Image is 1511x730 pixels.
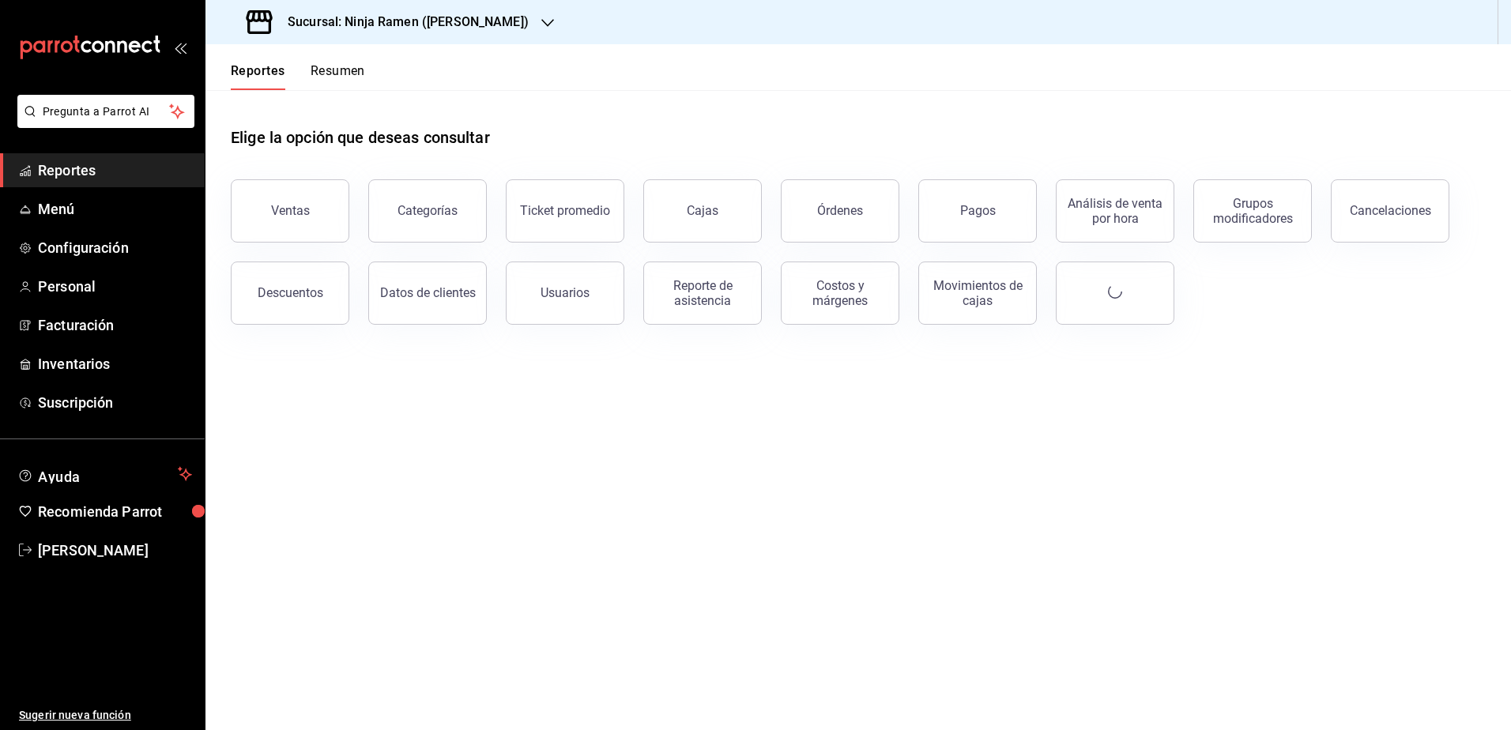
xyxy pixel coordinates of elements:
button: Costos y márgenes [781,262,899,325]
span: Ayuda [38,465,171,484]
button: Categorías [368,179,487,243]
button: Órdenes [781,179,899,243]
span: Pregunta a Parrot AI [43,103,170,120]
button: Datos de clientes [368,262,487,325]
div: Descuentos [258,285,323,300]
button: Grupos modificadores [1193,179,1312,243]
div: Ticket promedio [520,203,610,218]
div: Análisis de venta por hora [1066,196,1164,226]
div: Reporte de asistencia [654,278,752,308]
span: Suscripción [38,392,192,413]
div: navigation tabs [231,63,365,90]
button: open_drawer_menu [174,41,187,54]
button: Reportes [231,63,285,90]
div: Pagos [960,203,996,218]
span: Personal [38,276,192,297]
h1: Elige la opción que deseas consultar [231,126,490,149]
div: Cajas [687,203,718,218]
span: Facturación [38,314,192,336]
div: Cancelaciones [1350,203,1431,218]
div: Categorías [398,203,458,218]
div: Datos de clientes [380,285,476,300]
span: Sugerir nueva función [19,707,192,724]
h3: Sucursal: Ninja Ramen ([PERSON_NAME]) [275,13,529,32]
button: Pagos [918,179,1037,243]
button: Ticket promedio [506,179,624,243]
a: Pregunta a Parrot AI [11,115,194,131]
button: Reporte de asistencia [643,262,762,325]
div: Grupos modificadores [1204,196,1302,226]
button: Análisis de venta por hora [1056,179,1174,243]
button: Movimientos de cajas [918,262,1037,325]
span: Configuración [38,237,192,258]
span: Reportes [38,160,192,181]
span: Menú [38,198,192,220]
div: Costos y márgenes [791,278,889,308]
div: Ventas [271,203,310,218]
span: Inventarios [38,353,192,374]
div: Usuarios [541,285,590,300]
div: Órdenes [817,203,863,218]
button: Cancelaciones [1331,179,1449,243]
span: [PERSON_NAME] [38,540,192,561]
span: Recomienda Parrot [38,501,192,522]
button: Ventas [231,179,349,243]
button: Cajas [643,179,762,243]
button: Descuentos [231,262,349,325]
div: Movimientos de cajas [929,278,1027,308]
button: Resumen [311,63,365,90]
button: Usuarios [506,262,624,325]
button: Pregunta a Parrot AI [17,95,194,128]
